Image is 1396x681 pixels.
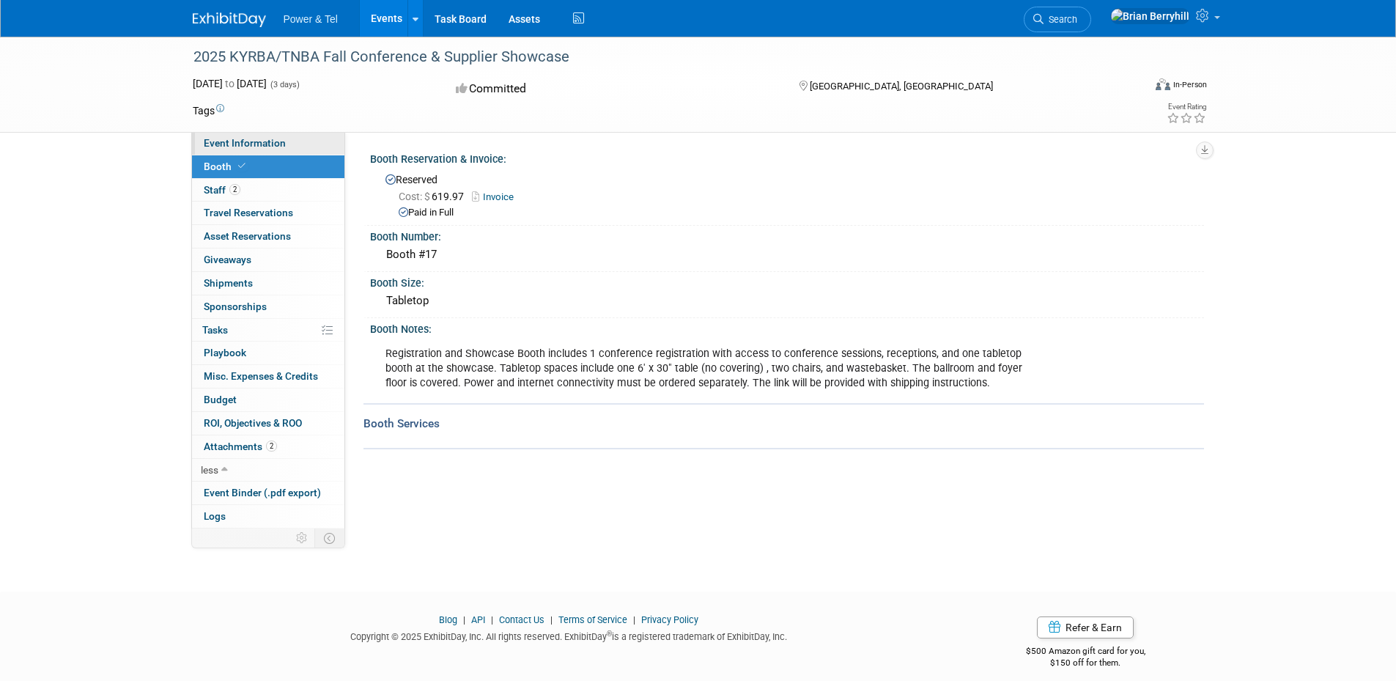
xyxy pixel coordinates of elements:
div: Paid in Full [399,206,1193,220]
td: Personalize Event Tab Strip [289,529,315,548]
span: Cost: $ [399,191,432,202]
span: Attachments [204,441,277,452]
div: Booth Size: [370,272,1204,290]
a: Event Information [192,132,344,155]
a: ROI, Objectives & ROO [192,412,344,435]
a: API [471,614,485,625]
a: Event Binder (.pdf export) [192,482,344,504]
span: Asset Reservations [204,230,291,242]
div: Event Rating [1167,103,1206,111]
a: Tasks [192,319,344,342]
span: Staff [204,184,240,196]
a: Privacy Policy [641,614,698,625]
img: Format-Inperson.png [1156,78,1170,90]
a: Invoice [472,191,521,202]
div: $500 Amazon gift card for you, [967,636,1204,669]
div: 2025 KYRBA/TNBA Fall Conference & Supplier Showcase [188,44,1121,70]
span: Budget [204,394,237,405]
div: Registration and Showcase Booth includes 1 conference registration with access to conference sess... [375,339,1041,398]
span: Tasks [202,324,228,336]
div: Booth Number: [370,226,1204,244]
span: Booth [204,161,248,172]
a: Budget [192,389,344,411]
a: Misc. Expenses & Credits [192,365,344,388]
a: Logs [192,505,344,528]
span: Giveaways [204,254,251,265]
a: Contact Us [499,614,544,625]
span: Event Binder (.pdf export) [204,487,321,498]
div: $150 off for them. [967,657,1204,669]
span: Sponsorships [204,301,267,312]
a: Staff2 [192,179,344,202]
div: Reserved [381,169,1193,220]
span: [DATE] [DATE] [193,78,267,89]
span: Logs [204,510,226,522]
span: 619.97 [399,191,470,202]
span: (3 days) [269,80,300,89]
div: Copyright © 2025 ExhibitDay, Inc. All rights reserved. ExhibitDay is a registered trademark of Ex... [193,627,946,644]
span: Travel Reservations [204,207,293,218]
a: Shipments [192,272,344,295]
a: Travel Reservations [192,202,344,224]
a: Blog [439,614,457,625]
span: Search [1044,14,1077,25]
img: Brian Berryhill [1110,8,1190,24]
td: Tags [193,103,224,118]
a: Asset Reservations [192,225,344,248]
td: Toggle Event Tabs [314,529,344,548]
div: Booth Services [363,416,1204,432]
span: to [223,78,237,89]
div: Event Format [1057,76,1208,98]
a: Attachments2 [192,435,344,458]
span: ROI, Objectives & ROO [204,417,302,429]
a: Booth [192,155,344,178]
span: Event Information [204,137,286,149]
div: Booth #17 [381,243,1193,266]
i: Booth reservation complete [238,162,245,170]
a: Terms of Service [558,614,627,625]
span: Power & Tel [284,13,338,25]
span: Shipments [204,277,253,289]
a: Sponsorships [192,295,344,318]
div: Committed [451,76,775,102]
a: Search [1024,7,1091,32]
sup: ® [607,630,612,638]
img: ExhibitDay [193,12,266,27]
span: Misc. Expenses & Credits [204,370,318,382]
a: Refer & Earn [1037,616,1134,638]
span: 2 [229,184,240,195]
span: | [547,614,556,625]
div: Tabletop [381,290,1193,312]
span: 2 [266,441,277,452]
a: less [192,459,344,482]
span: | [487,614,497,625]
div: Booth Notes: [370,318,1204,336]
span: Playbook [204,347,246,358]
span: | [459,614,469,625]
div: In-Person [1172,79,1207,90]
span: less [201,464,218,476]
div: Booth Reservation & Invoice: [370,148,1204,166]
a: Playbook [192,342,344,364]
span: [GEOGRAPHIC_DATA], [GEOGRAPHIC_DATA] [810,81,993,92]
span: | [629,614,639,625]
a: Giveaways [192,249,344,271]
